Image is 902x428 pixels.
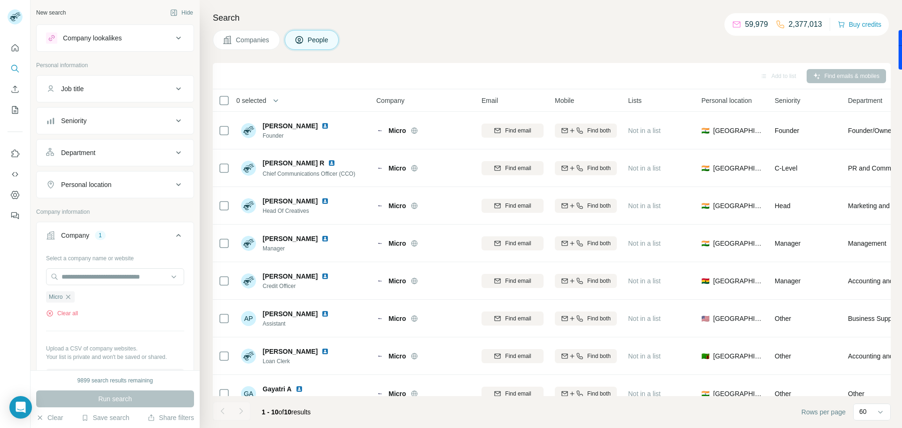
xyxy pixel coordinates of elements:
[587,164,611,172] span: Find both
[61,116,86,125] div: Seniority
[713,239,763,248] span: [GEOGRAPHIC_DATA]
[628,315,661,322] span: Not in a list
[61,148,95,157] div: Department
[61,231,89,240] div: Company
[213,11,891,24] h4: Search
[263,272,318,281] span: [PERSON_NAME]
[46,353,184,361] p: Your list is private and won't be saved or shared.
[701,239,709,248] span: 🇮🇳
[241,198,256,213] img: Avatar
[328,159,335,167] img: LinkedIn logo
[701,163,709,173] span: 🇮🇳
[482,96,498,105] span: Email
[628,164,661,172] span: Not in a list
[555,311,617,326] button: Find both
[241,123,256,138] img: Avatar
[587,239,611,248] span: Find both
[775,96,800,105] span: Seniority
[37,27,194,49] button: Company lookalikes
[376,277,384,285] img: Logo of Micro
[376,202,384,210] img: Logo of Micro
[37,141,194,164] button: Department
[389,126,406,135] span: Micro
[713,126,763,135] span: [GEOGRAPHIC_DATA]
[848,96,882,105] span: Department
[775,352,791,360] span: Other
[241,349,256,364] img: Avatar
[321,122,329,130] img: LinkedIn logo
[701,276,709,286] span: 🇬🇭
[389,389,406,398] span: Micro
[376,164,384,172] img: Logo of Micro
[263,319,333,328] span: Assistant
[263,309,318,319] span: [PERSON_NAME]
[775,202,790,210] span: Head
[279,408,284,416] span: of
[505,389,531,398] span: Find email
[505,126,531,135] span: Find email
[81,413,129,422] button: Save search
[482,161,544,175] button: Find email
[555,199,617,213] button: Find both
[284,408,292,416] span: 10
[37,109,194,132] button: Seniority
[628,277,661,285] span: Not in a list
[46,369,184,386] button: Upload a list of companies
[505,352,531,360] span: Find email
[701,126,709,135] span: 🇮🇳
[587,314,611,323] span: Find both
[848,126,894,135] span: Founder/Owner
[263,395,307,403] span: Mgr
[263,171,355,177] span: Chief Communications Officer (CCO)
[848,239,886,248] span: Management
[37,224,194,250] button: Company1
[46,250,184,263] div: Select a company name or website
[321,272,329,280] img: LinkedIn logo
[241,161,256,176] img: Avatar
[262,408,311,416] span: results
[628,127,661,134] span: Not in a list
[587,352,611,360] span: Find both
[36,208,194,216] p: Company information
[61,180,111,189] div: Personal location
[9,396,32,419] div: Open Intercom Messenger
[713,276,763,286] span: [GEOGRAPHIC_DATA]
[505,239,531,248] span: Find email
[701,389,709,398] span: 🇮🇳
[713,351,763,361] span: [GEOGRAPHIC_DATA]
[838,18,881,31] button: Buy credits
[241,273,256,288] img: Avatar
[263,132,333,140] span: Founder
[63,33,122,43] div: Company lookalikes
[587,126,611,135] span: Find both
[262,408,279,416] span: 1 - 10
[628,352,661,360] span: Not in a list
[789,19,822,30] p: 2,377,013
[78,376,153,385] div: 9899 search results remaining
[49,293,62,301] span: Micro
[555,96,574,105] span: Mobile
[36,8,66,17] div: New search
[263,207,333,215] span: Head Of Creatives
[295,385,303,393] img: LinkedIn logo
[555,349,617,363] button: Find both
[263,158,324,168] span: [PERSON_NAME] R
[555,124,617,138] button: Find both
[37,78,194,100] button: Job title
[389,351,406,361] span: Micro
[241,236,256,251] img: Avatar
[482,124,544,138] button: Find email
[321,310,329,318] img: LinkedIn logo
[628,390,661,397] span: Not in a list
[775,315,791,322] span: Other
[8,187,23,203] button: Dashboard
[8,207,23,224] button: Feedback
[848,314,900,323] span: Business Support
[505,164,531,172] span: Find email
[628,96,642,105] span: Lists
[263,282,333,290] span: Credit Officer
[8,60,23,77] button: Search
[713,201,763,210] span: [GEOGRAPHIC_DATA]
[61,84,84,93] div: Job title
[95,231,106,240] div: 1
